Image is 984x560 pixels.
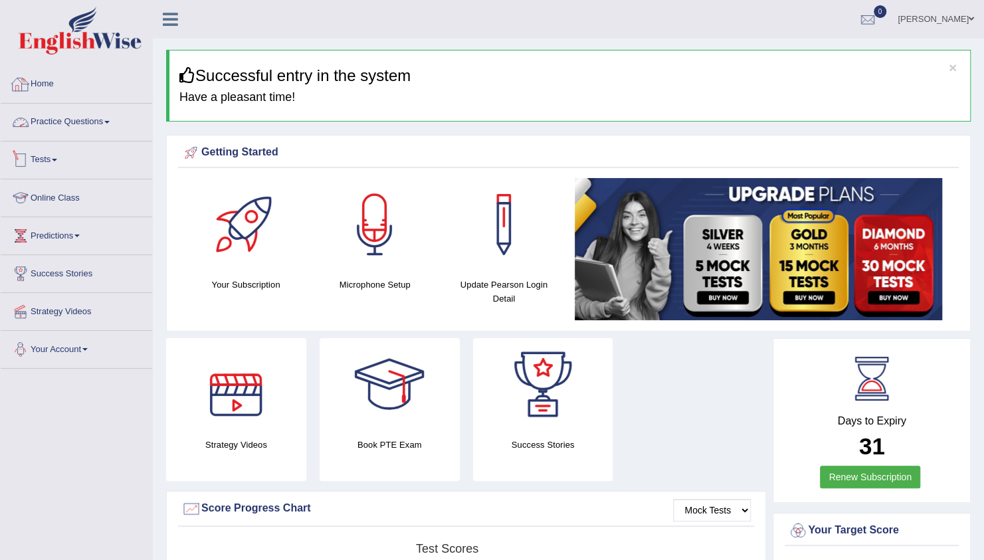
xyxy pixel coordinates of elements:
[181,499,751,519] div: Score Progress Chart
[181,143,955,163] div: Getting Started
[166,438,306,452] h4: Strategy Videos
[1,179,152,213] a: Online Class
[575,178,942,320] img: small5.jpg
[446,278,561,306] h4: Update Pearson Login Detail
[1,217,152,250] a: Predictions
[179,91,960,104] h4: Have a pleasant time!
[788,415,955,427] h4: Days to Expiry
[317,278,433,292] h4: Microphone Setup
[1,255,152,288] a: Success Stories
[788,521,955,541] div: Your Target Score
[320,438,460,452] h4: Book PTE Exam
[1,293,152,326] a: Strategy Videos
[416,542,478,555] tspan: Test scores
[179,67,960,84] h3: Successful entry in the system
[1,66,152,99] a: Home
[949,60,957,74] button: ×
[1,141,152,175] a: Tests
[859,433,885,459] b: 31
[820,466,920,488] a: Renew Subscription
[1,104,152,137] a: Practice Questions
[874,5,887,18] span: 0
[1,331,152,364] a: Your Account
[473,438,613,452] h4: Success Stories
[188,278,304,292] h4: Your Subscription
